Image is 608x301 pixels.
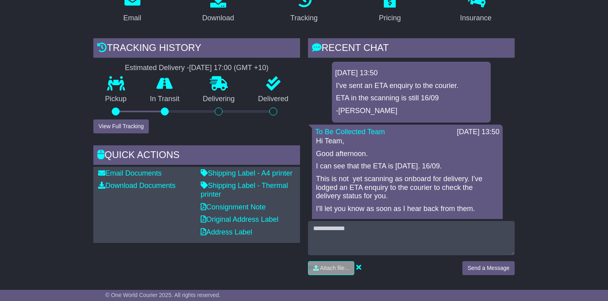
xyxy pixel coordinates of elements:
[93,95,138,104] p: Pickup
[93,119,149,133] button: View Full Tracking
[202,13,234,23] div: Download
[457,128,499,137] div: [DATE] 13:50
[138,95,191,104] p: In Transit
[290,13,318,23] div: Tracking
[98,182,176,190] a: Download Documents
[189,64,268,72] div: [DATE] 17:00 (GMT +10)
[316,175,499,201] p: This is not yet scanning as onboard for delivery. I've lodged an ETA enquiry to the courier to ch...
[316,137,499,146] p: Hi Team,
[336,107,487,115] p: -[PERSON_NAME]
[93,64,300,72] div: Estimated Delivery -
[247,95,300,104] p: Delivered
[336,82,487,90] p: I've sent an ETA enquiry to the courier.
[308,38,515,60] div: RECENT CHAT
[336,94,487,103] p: ETA in the scanning is still 16/09
[316,205,499,213] p: I'll let you know as soon as I hear back from them.
[201,203,266,211] a: Consignment Note
[462,261,515,275] button: Send a Message
[315,128,385,136] a: To Be Collected Team
[460,13,492,23] div: Insurance
[123,13,141,23] div: Email
[105,292,221,298] span: © One World Courier 2025. All rights reserved.
[201,182,288,198] a: Shipping Label - Thermal printer
[191,95,247,104] p: Delivering
[98,169,162,177] a: Email Documents
[201,169,292,177] a: Shipping Label - A4 printer
[201,215,278,223] a: Original Address Label
[93,38,300,60] div: Tracking history
[379,13,401,23] div: Pricing
[335,69,488,78] div: [DATE] 13:50
[316,162,499,171] p: I can see that the ETA is [DATE]. 16/09.
[201,228,252,236] a: Address Label
[316,150,499,158] p: Good afternoon.
[93,145,300,167] div: Quick Actions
